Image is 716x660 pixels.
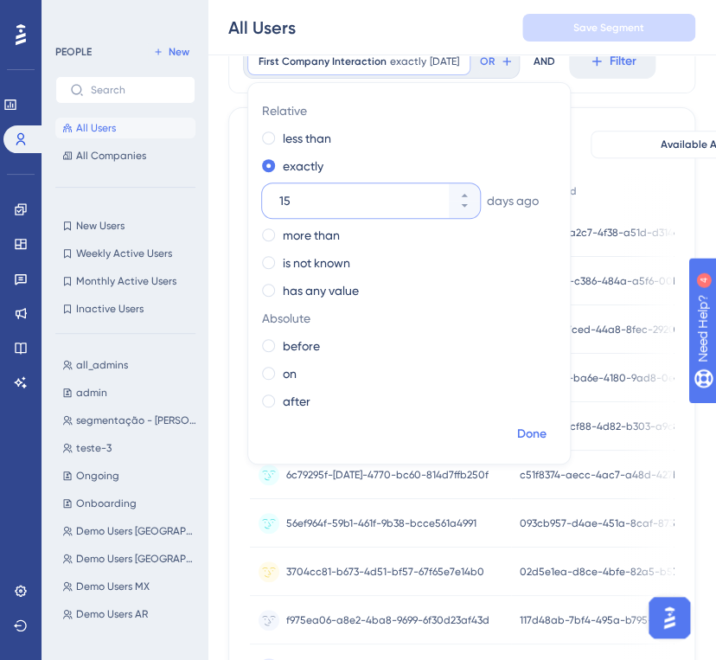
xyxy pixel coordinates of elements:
label: is not known [283,253,350,273]
button: Monthly Active Users [55,271,195,292]
span: OR [480,54,495,68]
input: Search [91,84,181,96]
button: all_admins [55,355,206,375]
button: Demo Users [GEOGRAPHIC_DATA] [55,521,206,541]
span: New [169,45,189,59]
button: New [147,42,195,62]
span: Need Help? [41,4,108,25]
label: on [283,363,297,384]
span: New Users [76,219,125,233]
span: All Users [76,121,116,135]
span: Filter [610,51,636,72]
div: PEOPLE [55,45,92,59]
span: 6c79295f-[DATE]-4770-bc60-814d7ffb250f [286,468,489,482]
span: Onboarding [76,497,137,510]
label: less than [283,128,331,149]
button: segmentação - [PERSON_NAME] [55,410,206,431]
span: all_admins [76,358,128,372]
span: First Company Interaction [259,54,387,68]
span: 56ef964f-59b1-461f-9b38-bcce561a4991 [286,516,476,530]
span: Demo Users MX [76,580,150,593]
span: Save Segment [573,21,644,35]
button: All Users [55,118,195,138]
button: admin [55,382,206,403]
span: Inactive Users [76,302,144,316]
span: f975ea06-a8e2-4ba8-9699-6f30d23af43d [286,613,489,627]
span: Ongoing [76,469,119,483]
span: Demo Users [GEOGRAPHIC_DATA] [76,552,199,566]
span: segmentação - [PERSON_NAME] [76,413,199,427]
div: 4 [120,9,125,22]
label: has any value [283,280,359,301]
button: Ongoing [55,465,206,486]
label: more than [283,225,340,246]
label: exactly [283,156,323,176]
button: New Users [55,215,195,236]
span: Demo Users [GEOGRAPHIC_DATA] [76,524,199,538]
span: teste-3 [76,441,112,455]
button: Filter [569,44,655,79]
button: Save Segment [522,14,695,42]
button: Demo Users MX [55,576,206,597]
button: Done [508,419,556,450]
button: Demo Users [GEOGRAPHIC_DATA] [55,548,206,569]
span: [DATE] [430,54,459,68]
label: after [283,391,310,412]
button: Demo Users AR [55,604,206,625]
span: 3704cc81-b673-4d51-bf57-67f65e7e14b0 [286,565,484,579]
span: exactly [390,54,426,68]
span: days ago [487,190,539,211]
span: Weekly Active Users [76,247,172,260]
div: All Users [228,16,296,40]
iframe: UserGuiding AI Assistant Launcher [643,592,695,644]
span: Absolute [262,308,549,329]
label: before [283,336,320,356]
span: Done [517,424,547,445]
button: Inactive Users [55,298,195,319]
span: Relative [262,100,549,121]
button: Weekly Active Users [55,243,195,264]
button: All Companies [55,145,195,166]
span: All Companies [76,149,146,163]
button: teste-3 [55,438,206,458]
span: Demo Users AR [76,607,148,621]
span: Monthly Active Users [76,274,176,288]
button: OR [477,48,515,75]
span: admin [76,386,107,400]
div: AND [534,44,555,79]
button: Onboarding [55,493,206,514]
